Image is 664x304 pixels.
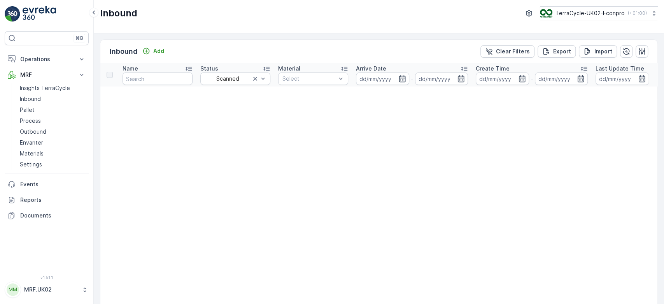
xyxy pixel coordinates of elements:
p: ⌘B [75,35,83,41]
p: - [411,74,413,83]
p: Name [123,65,138,72]
p: Export [553,48,571,55]
input: Search [123,72,193,85]
input: dd/mm/yyyy [476,72,529,85]
p: Insights TerraCycle [20,84,70,92]
p: ( +01:00 ) [628,10,647,16]
p: Arrive Date [356,65,386,72]
input: dd/mm/yyyy [356,72,409,85]
button: Export [538,45,576,58]
p: TerraCycle-UK02-Econpro [555,9,625,17]
input: dd/mm/yyyy [596,72,649,85]
button: Operations [5,51,89,67]
p: Import [594,48,612,55]
button: Add [139,46,167,56]
p: Clear Filters [496,48,530,55]
p: Inbound [20,95,41,103]
a: Inbound [17,94,89,104]
a: Insights TerraCycle [17,83,89,94]
p: Settings [20,161,42,168]
button: TerraCycle-UK02-Econpro(+01:00) [540,6,658,20]
a: Envanter [17,137,89,148]
p: Documents [20,212,86,219]
button: MRF [5,67,89,83]
p: Inbound [110,46,138,57]
a: Settings [17,159,89,170]
p: Reports [20,196,86,204]
a: Events [5,177,89,192]
button: Clear Filters [480,45,534,58]
p: Material [278,65,300,72]
a: Reports [5,192,89,208]
img: logo [5,6,20,22]
p: Create Time [476,65,510,72]
p: MRF [20,71,73,79]
p: Events [20,180,86,188]
span: v 1.51.1 [5,275,89,280]
button: Import [579,45,617,58]
a: Pallet [17,104,89,115]
p: Operations [20,55,73,63]
p: Outbound [20,128,46,136]
p: Pallet [20,106,35,114]
p: - [531,74,533,83]
input: dd/mm/yyyy [415,72,468,85]
a: Outbound [17,126,89,137]
p: Inbound [100,7,137,19]
a: Process [17,115,89,126]
p: Envanter [20,139,43,147]
p: Status [200,65,218,72]
div: MM [7,283,19,296]
a: Documents [5,208,89,223]
p: MRF.UK02 [24,286,78,293]
p: Add [153,47,164,55]
img: terracycle_logo_wKaHoWT.png [540,9,552,18]
p: Select [282,75,336,83]
input: dd/mm/yyyy [535,72,588,85]
button: MMMRF.UK02 [5,281,89,298]
img: logo_light-DOdMpM7g.png [23,6,56,22]
a: Materials [17,148,89,159]
p: Materials [20,150,44,157]
p: Last Update Time [596,65,644,72]
p: Process [20,117,41,125]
